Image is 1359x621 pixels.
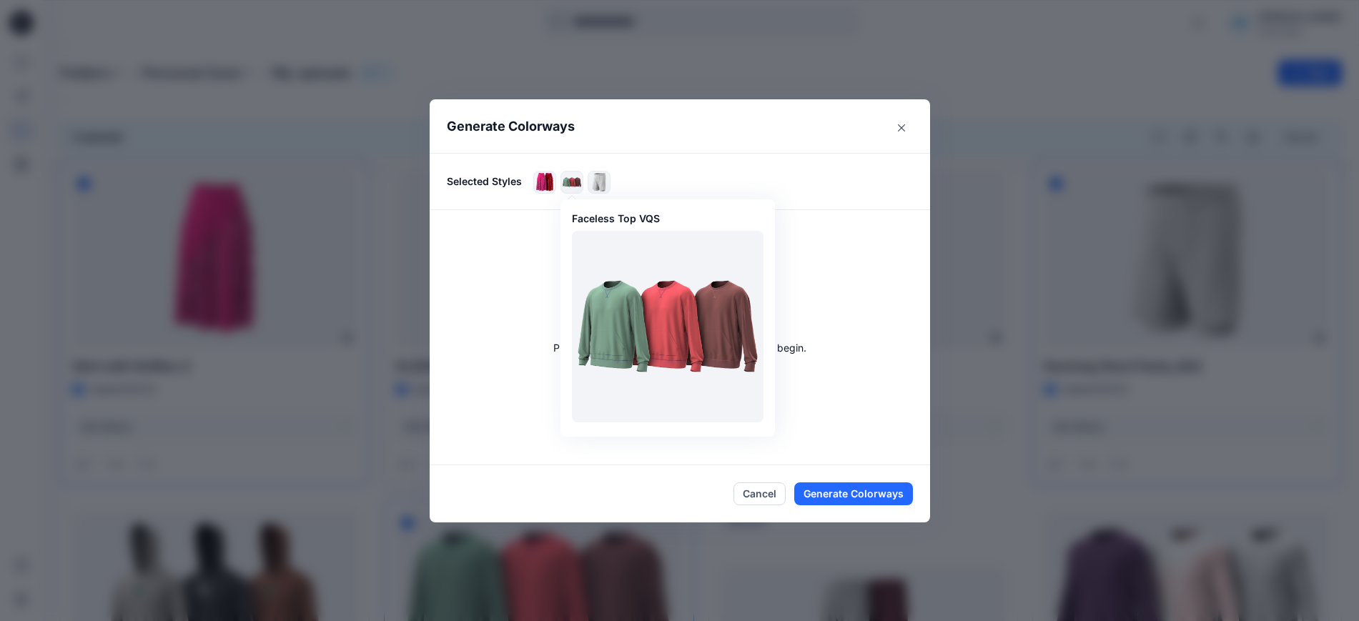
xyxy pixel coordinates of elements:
button: Cancel [733,482,786,505]
h6: Faceless Top VQS [572,213,763,225]
img: eyJhbGciOiJIUzI1NiIsImtpZCI6IjAiLCJ0eXAiOiJKV1QifQ.eyJkYXRhIjp7InR5cGUiOiJzdG9yYWdlIiwicGF0aCI6In... [572,231,763,422]
p: Please, upload a color library template (.ase) to begin. [553,340,806,355]
p: Selected Styles [447,174,522,189]
button: Generate Colorways [794,482,913,505]
img: Skirt with Ruffles 2 [534,172,555,193]
header: Generate Colorways [430,99,930,153]
button: Close [890,116,913,139]
img: Running Short Pants_002 [588,172,610,193]
img: Faceless Top VQS [561,172,583,193]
